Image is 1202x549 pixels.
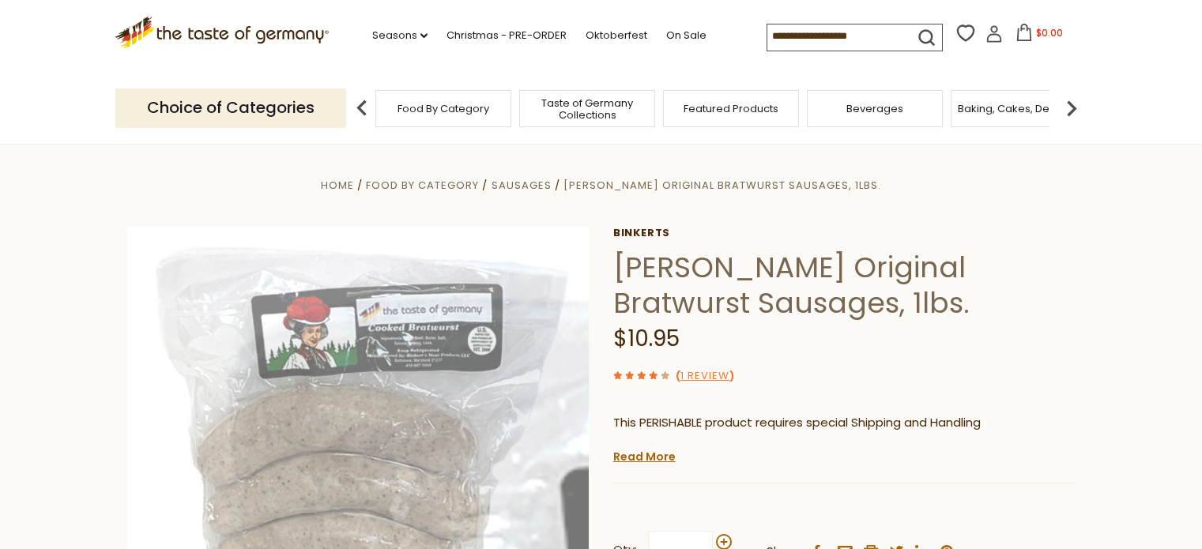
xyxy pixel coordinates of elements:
[1006,24,1073,47] button: $0.00
[613,413,1076,433] p: This PERISHABLE product requires special Shipping and Handling
[666,27,707,44] a: On Sale
[366,178,479,193] a: Food By Category
[586,27,647,44] a: Oktoberfest
[398,103,489,115] a: Food By Category
[115,88,346,127] p: Choice of Categories
[1036,26,1063,39] span: $0.00
[1056,92,1087,124] img: next arrow
[684,103,778,115] a: Featured Products
[613,250,1076,321] h1: [PERSON_NAME] Original Bratwurst Sausages, 1lbs.
[524,97,650,121] a: Taste of Germany Collections
[628,444,1076,464] li: We will ship this product in heat-protective packaging and ice.
[613,449,676,464] a: Read More
[680,368,729,385] a: 1 Review
[346,92,378,124] img: previous arrow
[613,227,1076,239] a: Binkerts
[958,103,1080,115] a: Baking, Cakes, Desserts
[613,323,680,354] span: $10.95
[372,27,428,44] a: Seasons
[846,103,903,115] a: Beverages
[492,178,552,193] a: Sausages
[563,178,881,193] a: [PERSON_NAME] Original Bratwurst Sausages, 1lbs.
[321,178,354,193] a: Home
[447,27,567,44] a: Christmas - PRE-ORDER
[676,368,734,383] span: ( )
